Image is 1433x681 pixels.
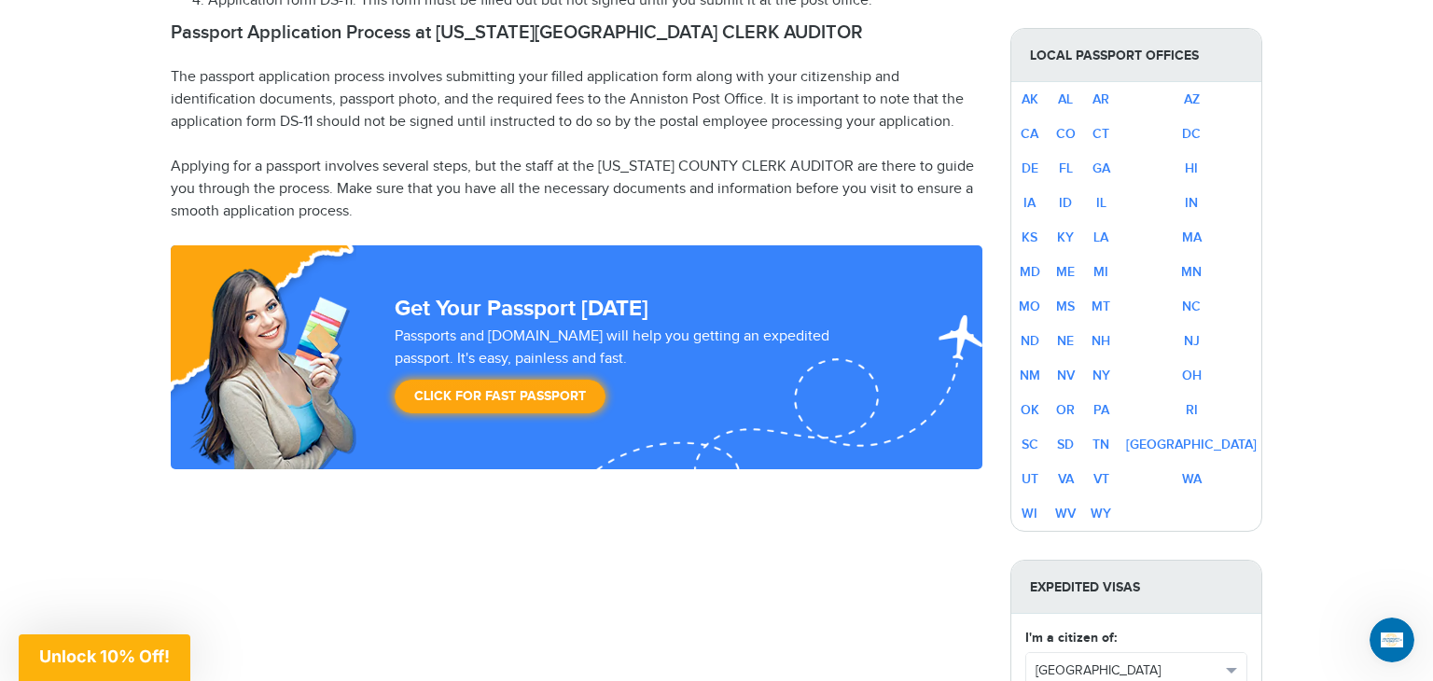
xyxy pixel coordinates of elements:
span: [GEOGRAPHIC_DATA] [1036,661,1220,680]
a: SC [1022,437,1038,452]
a: MO [1019,299,1040,314]
a: ME [1056,264,1075,280]
h2: Passport Application Process at [US_STATE][GEOGRAPHIC_DATA] CLERK AUDITOR [171,21,982,44]
a: SD [1057,437,1074,452]
a: RI [1186,402,1198,418]
strong: Expedited Visas [1011,561,1261,614]
a: OR [1056,402,1075,418]
a: OK [1021,402,1039,418]
a: CO [1056,126,1076,142]
a: AZ [1184,91,1200,107]
a: WI [1022,506,1037,521]
strong: Get Your Passport [DATE] [395,295,648,322]
a: NC [1182,299,1201,314]
a: TN [1092,437,1109,452]
a: DC [1182,126,1201,142]
a: WV [1055,506,1076,521]
a: MI [1093,264,1108,280]
a: WA [1182,471,1202,487]
a: VT [1093,471,1109,487]
a: NJ [1184,333,1200,349]
a: MN [1181,264,1202,280]
a: PA [1093,402,1109,418]
label: I'm a citizen of: [1025,628,1117,647]
iframe: Intercom live chat [1370,618,1414,662]
a: FL [1059,160,1073,176]
a: WY [1091,506,1111,521]
a: AL [1058,91,1073,107]
div: Passports and [DOMAIN_NAME] will help you getting an expedited passport. It's easy, painless and ... [387,326,897,423]
a: IA [1023,195,1036,211]
a: GA [1092,160,1110,176]
a: VA [1058,471,1074,487]
a: MS [1056,299,1075,314]
strong: Local Passport Offices [1011,29,1261,82]
span: Unlock 10% Off! [39,646,170,666]
a: MD [1020,264,1040,280]
a: DE [1022,160,1038,176]
a: NE [1057,333,1074,349]
a: CT [1092,126,1109,142]
a: AK [1022,91,1038,107]
a: IN [1185,195,1198,211]
a: UT [1022,471,1038,487]
a: ID [1059,195,1072,211]
a: NH [1092,333,1110,349]
a: Click for Fast Passport [395,380,605,413]
a: NM [1020,368,1040,383]
a: MT [1092,299,1110,314]
p: The passport application process involves submitting your filled application form along with your... [171,66,982,133]
a: KS [1022,229,1037,245]
a: HI [1185,160,1198,176]
a: MA [1182,229,1202,245]
a: [GEOGRAPHIC_DATA] [1126,437,1257,452]
a: ND [1021,333,1039,349]
a: IL [1096,195,1106,211]
a: NY [1092,368,1110,383]
p: Applying for a passport involves several steps, but the staff at the [US_STATE] COUNTY CLERK AUDI... [171,156,982,223]
a: LA [1093,229,1108,245]
a: CA [1021,126,1038,142]
a: KY [1057,229,1074,245]
a: AR [1092,91,1109,107]
a: NV [1057,368,1075,383]
div: Unlock 10% Off! [19,634,190,681]
a: OH [1182,368,1202,383]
